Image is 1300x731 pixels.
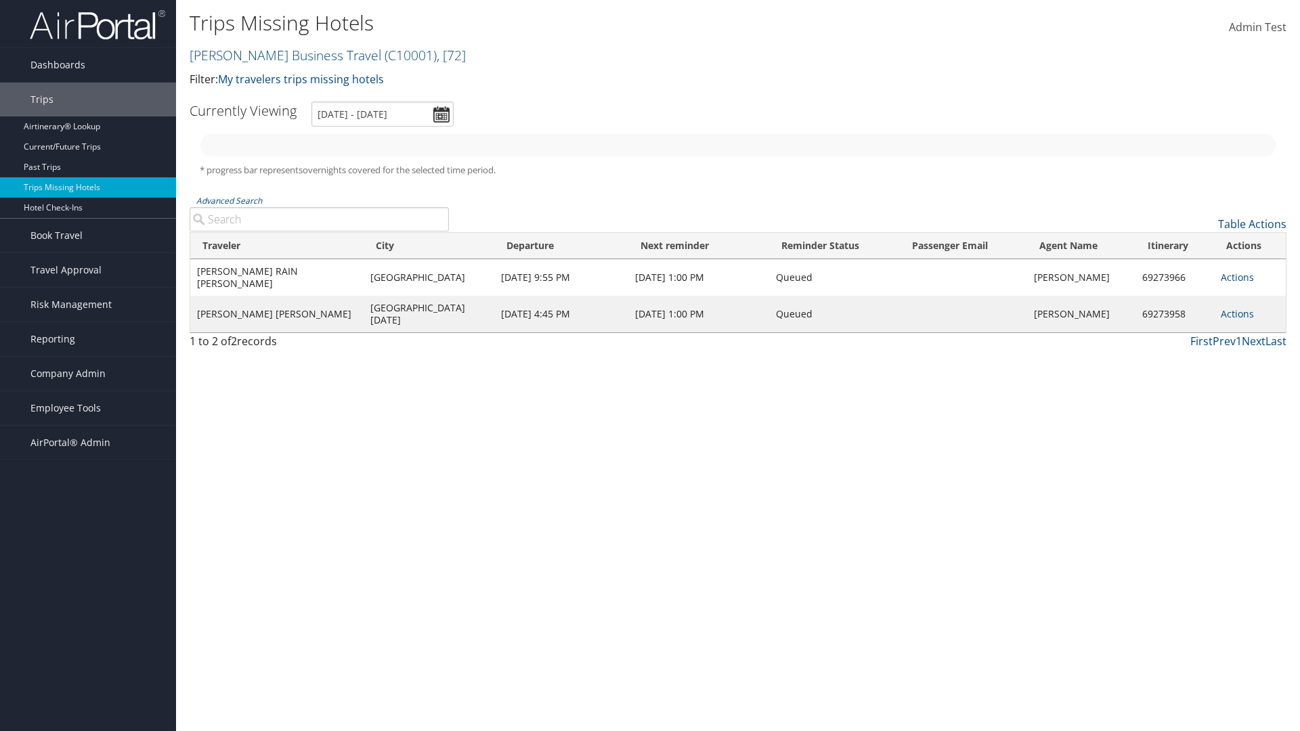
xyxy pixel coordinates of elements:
[231,334,237,349] span: 2
[494,233,628,259] th: Departure: activate to sort column ascending
[200,164,1276,177] h5: * progress bar represents overnights covered for the selected time period.
[190,9,921,37] h1: Trips Missing Hotels
[30,426,110,460] span: AirPortal® Admin
[190,102,297,120] h3: Currently Viewing
[769,233,900,259] th: Reminder Status
[628,233,769,259] th: Next reminder
[1218,217,1286,231] a: Table Actions
[1214,233,1286,259] th: Actions
[1135,233,1214,259] th: Itinerary
[190,207,449,231] input: Advanced Search
[190,46,466,64] a: [PERSON_NAME] Business Travel
[30,357,106,391] span: Company Admin
[30,391,101,425] span: Employee Tools
[1213,334,1236,349] a: Prev
[364,259,494,296] td: [GEOGRAPHIC_DATA]
[218,72,384,87] a: My travelers trips missing hotels
[30,322,75,356] span: Reporting
[1221,271,1254,284] a: Actions
[30,83,53,116] span: Trips
[437,46,466,64] span: , [ 72 ]
[628,296,769,332] td: [DATE] 1:00 PM
[311,102,454,127] input: [DATE] - [DATE]
[364,233,494,259] th: City: activate to sort column ascending
[1027,233,1135,259] th: Agent Name
[1027,296,1135,332] td: [PERSON_NAME]
[769,296,900,332] td: Queued
[1190,334,1213,349] a: First
[494,296,628,332] td: [DATE] 4:45 PM
[1242,334,1265,349] a: Next
[30,288,112,322] span: Risk Management
[190,259,364,296] td: [PERSON_NAME] RAIN [PERSON_NAME]
[1135,296,1214,332] td: 69273958
[1135,259,1214,296] td: 69273966
[190,296,364,332] td: [PERSON_NAME] [PERSON_NAME]
[30,9,165,41] img: airportal-logo.png
[1027,259,1135,296] td: [PERSON_NAME]
[30,48,85,82] span: Dashboards
[494,259,628,296] td: [DATE] 9:55 PM
[1265,334,1286,349] a: Last
[30,219,83,252] span: Book Travel
[769,259,900,296] td: Queued
[1229,7,1286,49] a: Admin Test
[190,333,449,356] div: 1 to 2 of records
[1221,307,1254,320] a: Actions
[628,259,769,296] td: [DATE] 1:00 PM
[1236,334,1242,349] a: 1
[364,296,494,332] td: [GEOGRAPHIC_DATA][DATE]
[900,233,1027,259] th: Passenger Email: activate to sort column ascending
[30,253,102,287] span: Travel Approval
[190,71,921,89] p: Filter:
[1229,20,1286,35] span: Admin Test
[190,233,364,259] th: Traveler: activate to sort column ascending
[385,46,437,64] span: ( C10001 )
[196,195,262,206] a: Advanced Search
